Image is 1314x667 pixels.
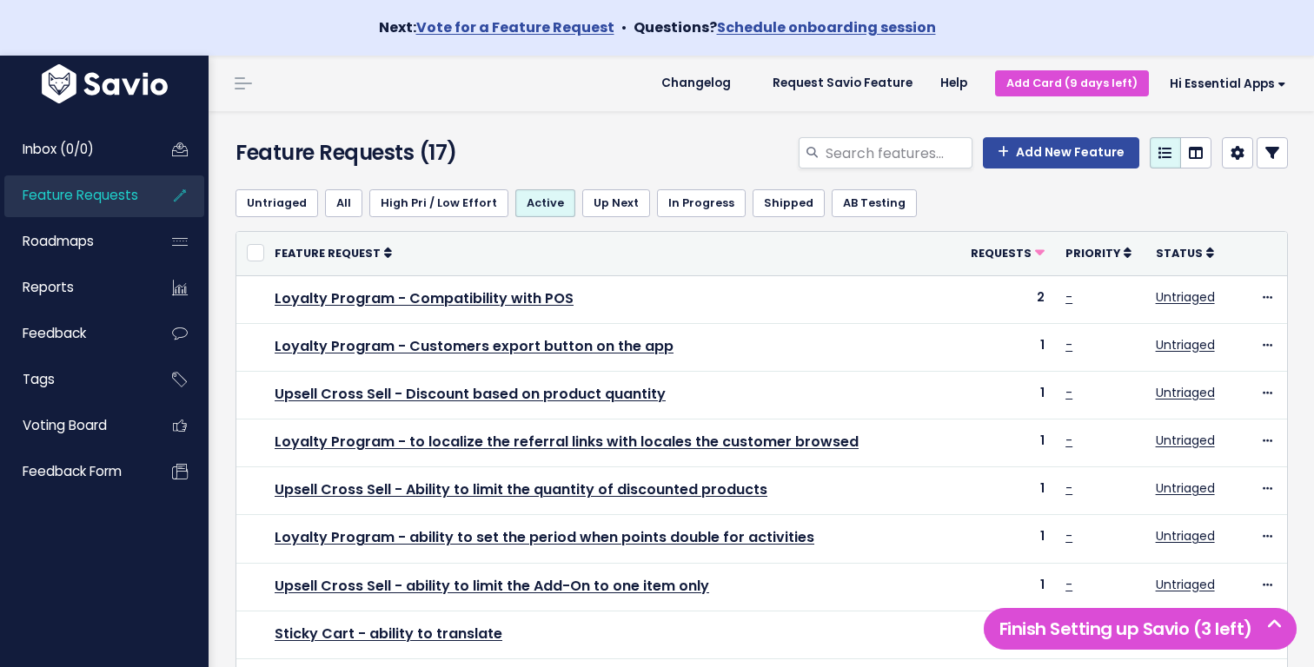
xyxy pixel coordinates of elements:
td: 1 [957,611,1055,658]
a: Inbox (0/0) [4,129,144,169]
a: Upsell Cross Sell - Discount based on product quantity [275,384,666,404]
a: Status [1156,244,1214,261]
a: Feature Request [275,244,392,261]
td: 2 [957,275,1055,323]
a: Untriaged [1156,479,1215,497]
strong: Next: [379,17,614,37]
span: Roadmaps [23,232,94,250]
a: Untriaged [1156,336,1215,353]
img: logo-white.9d6f32f41409.svg [37,64,172,103]
a: Hi Essential Apps [1149,70,1300,97]
a: Up Next [582,189,650,217]
a: Voting Board [4,406,144,446]
a: Reports [4,267,144,307]
a: In Progress [657,189,746,217]
a: - [1065,336,1072,353]
td: 1 [957,371,1055,419]
a: Loyalty Program - Customers export button on the app [275,336,674,356]
span: Feedback form [23,462,122,480]
a: Roadmaps [4,221,144,261]
h5: Finish Setting up Savio (3 left) [992,616,1289,642]
a: Untriaged [1156,527,1215,545]
a: - [1065,576,1072,593]
span: Requests [971,246,1032,261]
a: Help [926,70,981,96]
a: Active [515,189,575,217]
a: Untriaged [1156,576,1215,593]
span: Changelog [661,77,731,89]
a: Sticky Cart - ability to translate [275,624,502,644]
a: Add Card (9 days left) [995,70,1149,96]
a: High Pri / Low Effort [369,189,508,217]
a: - [1065,384,1072,401]
a: Feedback [4,314,144,353]
a: Feature Requests [4,175,144,215]
a: All [325,189,362,217]
span: • [621,17,627,37]
a: Loyalty Program - Compatibility with POS [275,288,574,308]
a: - [1065,432,1072,449]
a: Upsell Cross Sell - Ability to limit the quantity of discounted products [275,479,767,499]
a: Untriaged [1156,432,1215,449]
span: Feature Requests [23,186,138,204]
a: Upsell Cross Sell - ability to limit the Add-On to one item only [275,576,709,596]
a: Untriaged [236,189,318,217]
a: Feedback form [4,452,144,492]
a: - [1065,527,1072,545]
a: Requests [971,244,1045,261]
a: Untriaged [1156,288,1215,306]
span: Priority [1065,246,1120,261]
span: Status [1156,246,1203,261]
td: 1 [957,563,1055,611]
a: Untriaged [1156,384,1215,401]
td: 1 [957,419,1055,467]
a: Request Savio Feature [759,70,926,96]
a: Loyalty Program - to localize the referral links with locales the customer browsed [275,432,859,452]
span: Tags [23,370,55,388]
td: 1 [957,467,1055,515]
span: Feature Request [275,246,381,261]
strong: Questions? [634,17,936,37]
span: Voting Board [23,416,107,434]
a: Vote for a Feature Request [416,17,614,37]
span: Reports [23,278,74,296]
ul: Filter feature requests [236,189,1288,217]
td: 1 [957,323,1055,371]
h4: Feature Requests (17) [236,137,569,168]
a: Add New Feature [983,137,1139,168]
a: Schedule onboarding session [717,17,936,37]
a: Loyalty Program - ability to set the period when points double for activities [275,527,814,547]
td: 1 [957,515,1055,563]
a: AB Testing [832,189,917,217]
span: Hi Essential Apps [1170,77,1286,90]
span: Feedback [23,324,86,342]
a: Tags [4,360,144,400]
a: - [1065,479,1072,497]
span: Inbox (0/0) [23,140,94,158]
a: Priority [1065,244,1131,261]
a: Shipped [753,189,825,217]
a: - [1065,288,1072,306]
input: Search features... [824,137,972,168]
